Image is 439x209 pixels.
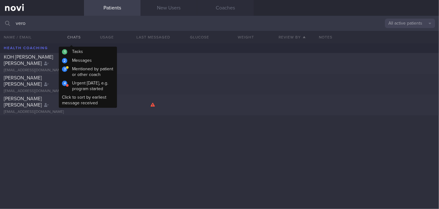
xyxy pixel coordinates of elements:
button: All active patients [385,19,435,28]
div: [EMAIL_ADDRESS][DOMAIN_NAME] [4,110,80,114]
div: Notes [315,31,439,44]
div: [EMAIL_ADDRESS][DOMAIN_NAME] [4,68,80,73]
span: KOH [PERSON_NAME] [PERSON_NAME] [4,55,53,66]
button: Weight [223,31,269,44]
button: Chats [59,31,84,44]
button: Last Messaged [130,31,176,44]
button: Review By [269,31,315,44]
div: Usage [84,31,130,44]
button: Glucose [176,31,223,44]
span: [PERSON_NAME] [PERSON_NAME] [4,96,42,107]
div: [EMAIL_ADDRESS][DOMAIN_NAME] [4,89,80,94]
span: [PERSON_NAME] [PERSON_NAME] [4,75,42,87]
